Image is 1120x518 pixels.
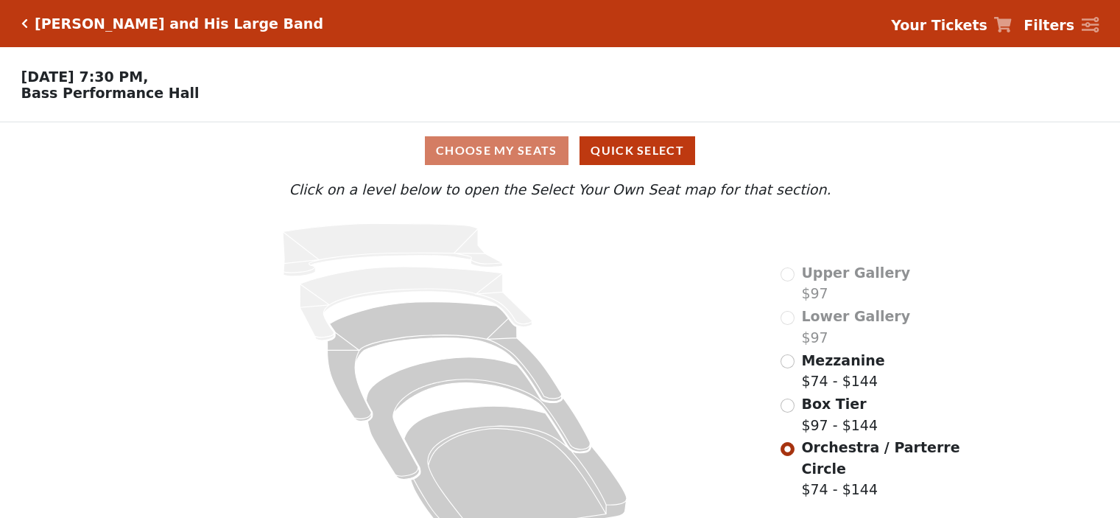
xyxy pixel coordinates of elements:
[801,265,910,281] span: Upper Gallery
[801,308,910,324] span: Lower Gallery
[801,306,910,348] label: $97
[35,15,323,32] h5: [PERSON_NAME] and His Large Band
[580,136,695,165] button: Quick Select
[801,393,878,435] label: $97 - $144
[801,437,962,500] label: $74 - $144
[21,18,28,29] a: Click here to go back to filters
[801,396,866,412] span: Box Tier
[891,17,987,33] strong: Your Tickets
[891,15,1012,36] a: Your Tickets
[150,179,969,200] p: Click on a level below to open the Select Your Own Seat map for that section.
[801,350,884,392] label: $74 - $144
[283,223,502,276] path: Upper Gallery - Seats Available: 0
[801,262,910,304] label: $97
[1024,15,1099,36] a: Filters
[801,352,884,368] span: Mezzanine
[1024,17,1074,33] strong: Filters
[801,439,959,477] span: Orchestra / Parterre Circle
[300,267,532,340] path: Lower Gallery - Seats Available: 0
